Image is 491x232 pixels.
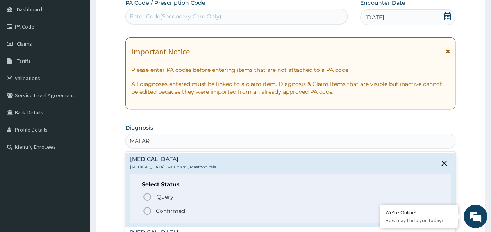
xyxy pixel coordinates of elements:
label: Diagnosis [125,124,153,132]
span: We're online! [45,68,108,146]
i: status option query [143,192,152,202]
p: All diagnoses entered must be linked to a claim item. Diagnosis & Claim Items that are visible bu... [131,80,450,96]
span: Dashboard [17,6,42,13]
h4: [MEDICAL_DATA] [130,156,216,162]
i: close select status [439,159,449,168]
textarea: Type your message and hit 'Enter' [4,152,149,179]
div: We're Online! [386,209,452,216]
span: Claims [17,40,32,47]
p: How may I help you today? [386,217,452,224]
img: d_794563401_company_1708531726252_794563401 [14,39,32,59]
span: Query [157,193,173,201]
p: [MEDICAL_DATA] , Paludism , Plasmodiosis [130,164,216,170]
div: Enter Code(Secondary Care Only) [130,12,221,20]
div: Minimize live chat window [128,4,147,23]
h6: Select Status [142,182,439,187]
div: Chat with us now [41,44,131,54]
p: Please enter PA codes before entering items that are not attached to a PA code [131,66,450,74]
span: Tariffs [17,57,31,64]
p: Confirmed [156,207,185,215]
i: status option filled [143,206,152,216]
span: [DATE] [365,13,384,21]
h1: Important Notice [131,47,190,56]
